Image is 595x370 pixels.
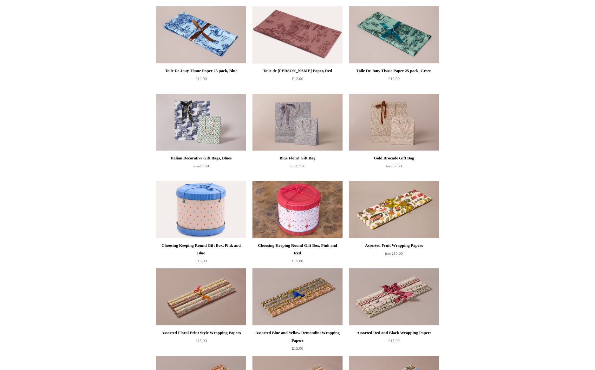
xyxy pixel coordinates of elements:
div: Assorted Fruit Wrapping Papers [350,242,437,249]
img: Italian Decorative Gift Bags, Blues [156,94,246,151]
a: Italian Decorative Gift Bags, Blues Italian Decorative Gift Bags, Blues [156,94,246,151]
a: Toile De Jouy Tissue Paper 25 pack, Blue £12.00 [156,67,246,93]
div: Toile de [PERSON_NAME] Paper, Red [254,67,341,75]
span: £12.00 [388,76,400,81]
div: Toile De Jouy Tissue Paper 25 pack, Blue [158,67,245,75]
span: £12.00 [195,76,207,81]
a: Assorted Fruit Wrapping Papers from£15.00 [349,242,439,268]
span: from [290,165,296,168]
img: Assorted Floral Print Style Wrapping Papers [156,268,246,326]
span: £15.00 [385,251,403,256]
div: Assorted Floral Print Style Wrapping Papers [158,329,245,337]
span: £15.00 [292,346,303,351]
a: Assorted Floral Print Style Wrapping Papers £15.00 [156,329,246,355]
img: Assorted Red and Black Wrapping Papers [349,268,439,326]
a: Assorted Blue and Yellow Remondini Wrapping Papers £15.00 [252,329,343,355]
a: Toile De Jouy Tissue Paper 25 pack, Blue Toile De Jouy Tissue Paper 25 pack, Blue [156,6,246,64]
a: Toile de [PERSON_NAME] Paper, Red £12.00 [252,67,343,93]
span: £15.00 [388,338,400,343]
img: Choosing Keeping Round Gift Box, Pink and Red [252,181,343,238]
span: from [193,165,199,168]
div: Italian Decorative Gift Bags, Blues [158,154,245,162]
span: £15.00 [292,259,303,263]
img: Toile De Jouy Tissue Paper 25 pack, Green [349,6,439,64]
div: Choosing Keeping Round Gift Box, Pink and Blue [158,242,245,257]
a: Choosing Keeping Round Gift Box, Pink and Red Choosing Keeping Round Gift Box, Pink and Red [252,181,343,238]
a: Gold Brocade Gift Bag from£7.50 [349,154,439,180]
a: Gold Brocade Gift Bag Gold Brocade Gift Bag [349,94,439,151]
img: Gold Brocade Gift Bag [349,94,439,151]
a: Assorted Fruit Wrapping Papers Assorted Fruit Wrapping Papers [349,181,439,238]
a: Assorted Red and Black Wrapping Papers £15.00 [349,329,439,355]
a: Choosing Keeping Round Gift Box, Pink and Blue Choosing Keeping Round Gift Box, Pink and Blue [156,181,246,238]
div: Assorted Red and Black Wrapping Papers [350,329,437,337]
a: Blue Floral Gift Bag Blue Floral Gift Bag [252,94,343,151]
img: Toile De Jouy Tissue Paper 25 pack, Blue [156,6,246,64]
div: Choosing Keeping Round Gift Box, Pink and Red [254,242,341,257]
img: Choosing Keeping Round Gift Box, Pink and Blue [156,181,246,238]
span: from [386,165,392,168]
span: £12.00 [292,76,303,81]
a: Assorted Red and Black Wrapping Papers Assorted Red and Black Wrapping Papers [349,268,439,326]
a: Italian Decorative Gift Bags, Blues from£7.50 [156,154,246,180]
span: £15.00 [195,259,207,263]
div: Assorted Blue and Yellow Remondini Wrapping Papers [254,329,341,344]
a: Assorted Blue and Yellow Remondini Wrapping Papers Assorted Blue and Yellow Remondini Wrapping Pa... [252,268,343,326]
a: Toile De Jouy Tissue Paper 25 pack, Green £12.00 [349,67,439,93]
div: Gold Brocade Gift Bag [350,154,437,162]
a: Toile De Jouy Tissue Paper 25 pack, Green Toile De Jouy Tissue Paper 25 pack, Green [349,6,439,64]
img: Toile de Jouy Tissue Paper, Red [252,6,343,64]
a: Blue Floral Gift Bag from£7.50 [252,154,343,180]
a: Choosing Keeping Round Gift Box, Pink and Red £15.00 [252,242,343,268]
span: £7.50 [193,164,209,168]
div: Blue Floral Gift Bag [254,154,341,162]
img: Blue Floral Gift Bag [252,94,343,151]
a: Toile de Jouy Tissue Paper, Red Toile de Jouy Tissue Paper, Red [252,6,343,64]
img: Assorted Blue and Yellow Remondini Wrapping Papers [252,268,343,326]
a: Choosing Keeping Round Gift Box, Pink and Blue £15.00 [156,242,246,268]
img: Assorted Fruit Wrapping Papers [349,181,439,238]
span: £7.50 [290,164,305,168]
span: from [385,252,391,255]
span: £7.50 [386,164,402,168]
a: Assorted Floral Print Style Wrapping Papers Assorted Floral Print Style Wrapping Papers [156,268,246,326]
div: Toile De Jouy Tissue Paper 25 pack, Green [350,67,437,75]
span: £15.00 [195,338,207,343]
